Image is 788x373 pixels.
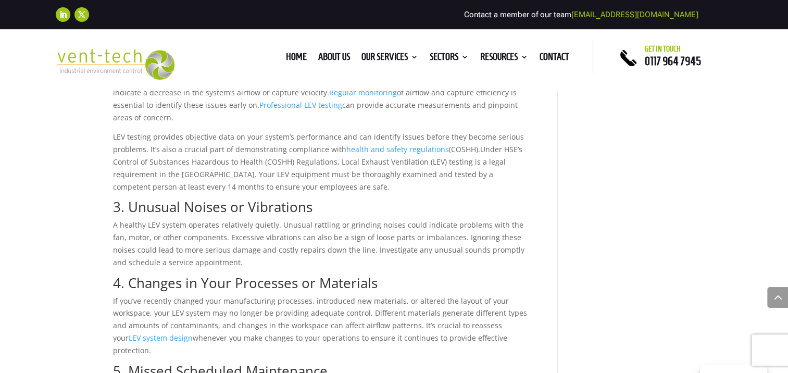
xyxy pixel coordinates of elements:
a: [EMAIL_ADDRESS][DOMAIN_NAME] [571,10,698,19]
span: If you’ve recently changed your manufacturing processes, introduced new materials, or altered the... [113,296,527,343]
span: 3. Unusual Noises or Vibrations [113,197,312,216]
a: health and safety regulations [346,144,449,154]
span: whenever you make changes to your operations to ensure it continues to provide effective protection. [113,333,507,355]
span: can provide accurate measurements and pinpoint areas of concern. [113,100,518,122]
span: A healthy LEV system operates relatively quietly. Unusual rattling or grinding noises could indic... [113,220,524,267]
a: Home [286,53,307,65]
a: LEV system design [129,333,193,343]
span: LEV testing provides objective data on your system’s performance and can identify issues before t... [113,132,524,154]
a: 0117 964 7945 [645,55,701,67]
a: Follow on X [74,7,89,22]
span: Contact a member of our team [464,10,698,19]
a: Regular monitoring [329,88,397,97]
a: About us [318,53,350,65]
span: Under HSE’s Control of Substances Hazardous to Health (COSHH) Regulations, Local Exhaust Ventilat... [113,144,522,191]
a: Our Services [361,53,418,65]
span: 4. Changes in Your Processes or Materials [113,273,378,292]
a: Sectors [430,53,469,65]
a: Contact [540,53,569,65]
a: Resources [480,53,528,65]
img: 2023-09-27T08_35_16.549ZVENT-TECH---Clear-background [56,49,175,80]
a: Professional LEV testing [259,100,342,110]
span: of airflow and capture efficiency is essential to identify these issues early on. [113,88,517,110]
span: (COSHH). [449,144,480,154]
span: Get in touch [645,45,681,53]
a: Follow on LinkedIn [56,7,70,22]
